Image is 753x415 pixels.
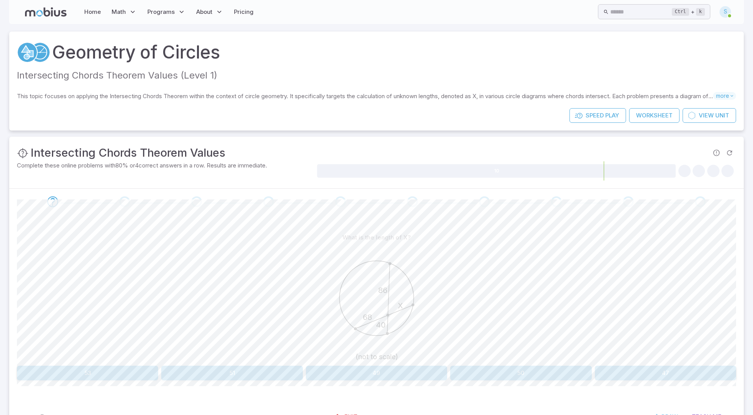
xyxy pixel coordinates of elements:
[695,196,706,207] div: Go to the next question
[623,196,634,207] div: Go to the next question
[17,69,736,83] p: Intersecting Chords Theorem Values (Level 1)
[672,8,689,16] kbd: Ctrl
[696,8,705,16] kbd: k
[191,196,202,207] div: Go to the next question
[629,108,680,123] a: Worksheet
[147,8,175,16] span: Programs
[17,161,316,170] p: Complete these online problems with 80 % or 4 correct answers in a row. Results are immediate.
[723,146,736,159] span: Refresh Question
[355,353,398,361] text: (not to scale)
[196,8,212,16] span: About
[551,196,562,207] div: Go to the next question
[605,111,619,120] span: Play
[398,301,403,310] text: X
[112,8,126,16] span: Math
[17,366,158,380] button: 53
[710,146,723,159] span: Report an issue with the question
[30,42,50,63] a: Circles
[407,196,418,207] div: Go to the next question
[335,196,346,207] div: Go to the next question
[306,366,447,380] button: 49
[52,39,220,65] a: Geometry of Circles
[342,233,411,242] p: What is the length of X?
[47,196,58,207] div: Go to the next question
[263,196,274,207] div: Go to the next question
[378,286,387,295] text: 86
[450,366,591,380] button: 50
[363,313,372,322] text: 68
[715,111,729,120] span: Unit
[720,6,731,18] div: S
[161,366,302,380] button: 51
[376,320,386,330] text: 40
[82,3,103,21] a: Home
[569,108,626,123] a: SpeedPlay
[232,3,256,21] a: Pricing
[119,196,130,207] div: Go to the next question
[683,108,736,123] a: ViewUnit
[672,7,705,17] div: +
[17,92,713,100] p: This topic focuses on applying the Intersecting Chords Theorem within the context of circle geome...
[595,366,736,380] button: 47
[31,144,225,161] h3: Intersecting Chords Theorem Values
[17,42,38,63] a: Geometry 2D
[586,111,604,120] span: Speed
[479,196,490,207] div: Go to the next question
[699,111,714,120] span: View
